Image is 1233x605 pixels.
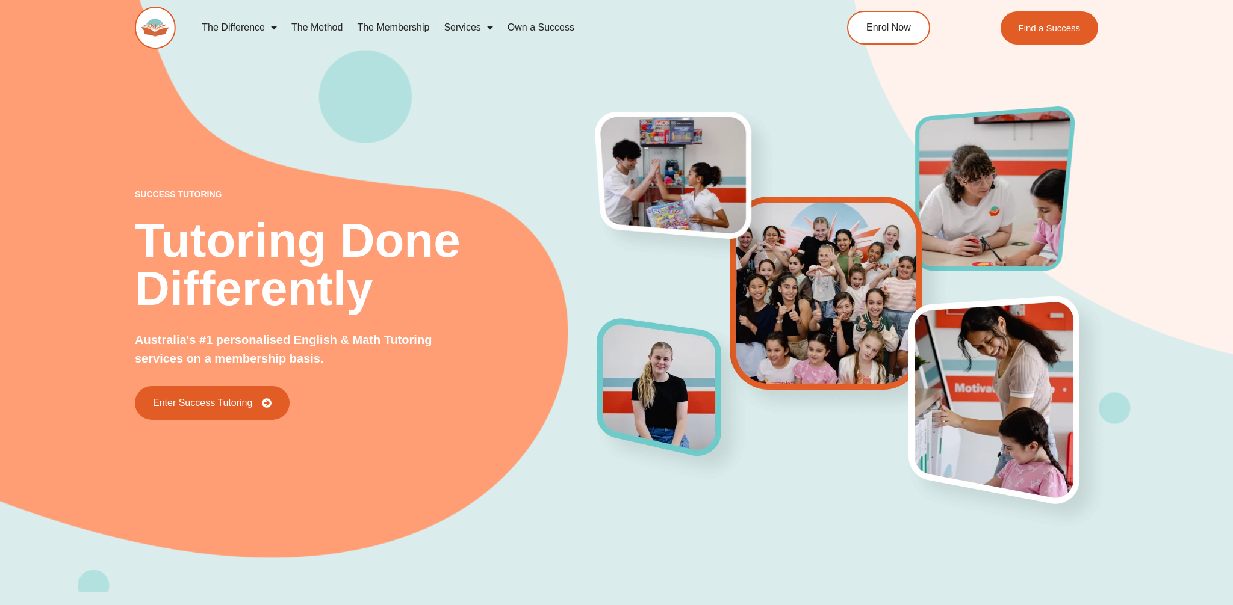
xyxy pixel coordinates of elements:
nav: Menu [194,14,792,41]
span: Enter Success Tutoring [153,398,252,408]
h2: Tutoring Done Differently [135,217,597,313]
a: Own a Success [500,14,582,41]
span: Find a Success [1018,23,1080,32]
span: Enrol Now [866,23,911,32]
a: Enrol Now [847,11,930,45]
p: success tutoring [135,190,597,198]
a: The Method [284,14,350,41]
a: Services [436,14,500,41]
p: Australia's #1 personalised English & Math Tutoring services on a membership basis. [135,331,473,368]
a: The Membership [350,14,436,41]
a: The Difference [194,14,284,41]
a: Enter Success Tutoring [135,386,290,420]
a: Find a Success [1000,11,1098,45]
